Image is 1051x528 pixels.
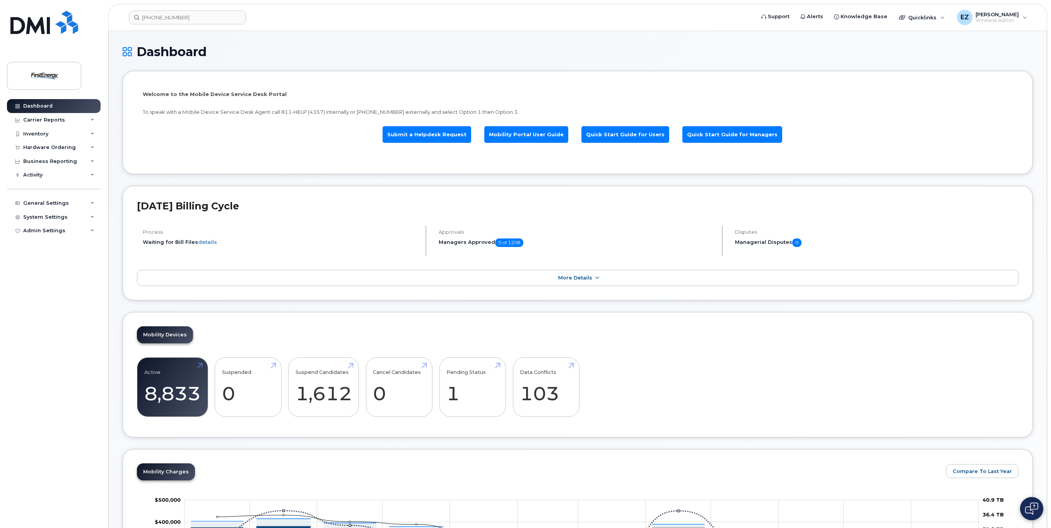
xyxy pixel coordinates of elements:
tspan: 36.4 TB [983,511,1004,518]
a: Mobility Devices [137,326,193,343]
g: $0 [155,497,181,503]
a: details [198,239,217,245]
a: Suspended 0 [222,362,274,413]
span: More Details [558,275,592,281]
h4: Disputes [735,229,1019,235]
a: Submit a Helpdesk Request [383,126,471,143]
h1: Dashboard [123,45,1033,58]
h4: Approvals [439,229,715,235]
tspan: 40.9 TB [983,497,1004,503]
a: Active 8,833 [144,362,201,413]
p: To speak with a Mobile Device Service Desk Agent call 811-HELP (4357) internally or [PHONE_NUMBER... [143,108,1013,116]
button: Compare To Last Year [946,464,1019,478]
h4: Process [143,229,419,235]
p: Welcome to the Mobile Device Service Desk Portal [143,91,1013,98]
li: Waiting for Bill Files [143,238,419,246]
span: 0 of 1208 [495,238,523,247]
tspan: $400,000 [155,519,181,525]
h5: Managers Approved [439,238,715,247]
a: Quick Start Guide for Users [581,126,669,143]
span: Compare To Last Year [953,468,1012,475]
a: Data Conflicts 103 [520,362,572,413]
h2: [DATE] Billing Cycle [137,200,1019,212]
a: Mobility Portal User Guide [484,126,568,143]
a: Quick Start Guide for Managers [682,126,782,143]
h5: Managerial Disputes [735,238,1019,247]
a: Mobility Charges [137,463,195,480]
g: $0 [155,519,181,525]
img: Open chat [1025,502,1038,515]
a: Cancel Candidates 0 [373,362,425,413]
a: Suspend Candidates 1,612 [296,362,352,413]
a: Pending Status 1 [446,362,499,413]
tspan: $500,000 [155,497,181,503]
span: 0 [792,238,801,247]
